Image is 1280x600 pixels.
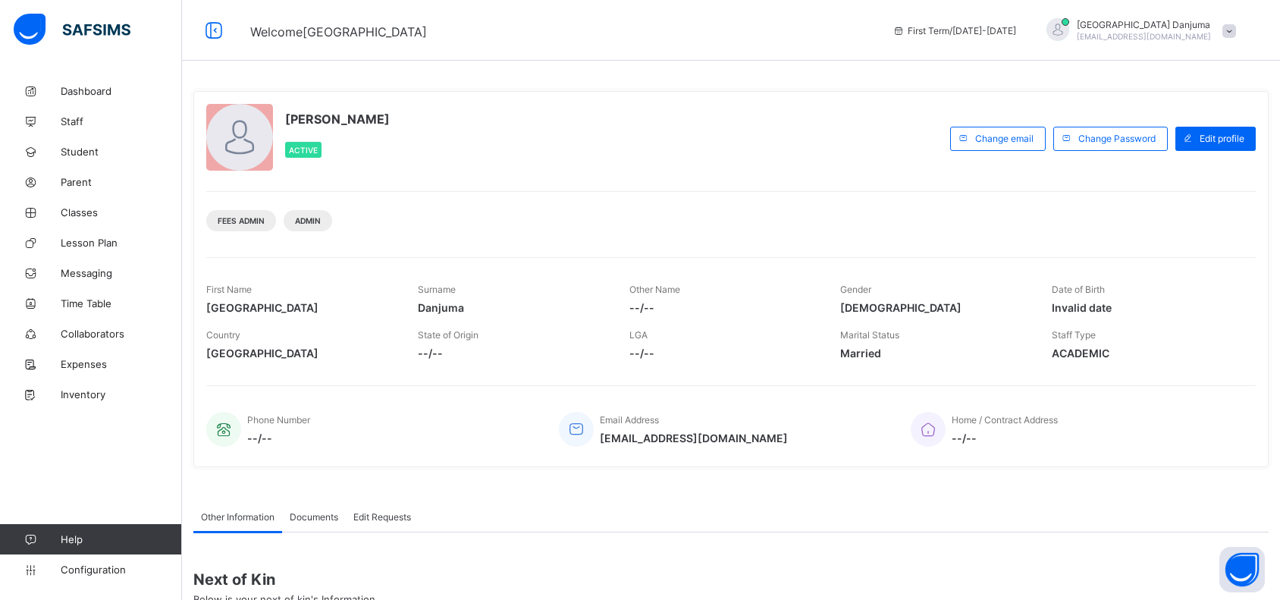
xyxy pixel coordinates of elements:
span: Parent [61,176,182,188]
span: [DEMOGRAPHIC_DATA] [840,301,1029,314]
span: Collaborators [61,328,182,340]
span: Gender [840,284,871,295]
span: Invalid date [1052,301,1241,314]
span: Edit profile [1200,133,1244,144]
span: Other Name [629,284,680,295]
span: Classes [61,206,182,218]
span: LGA [629,329,648,341]
span: --/-- [629,301,818,314]
div: IranyangDanjuma [1031,18,1244,43]
span: session/term information [893,25,1016,36]
span: Documents [290,511,338,523]
span: Phone Number [247,414,310,426]
span: Other Information [201,511,275,523]
img: safsims [14,14,130,46]
span: Active [289,146,318,155]
span: --/-- [952,432,1058,445]
span: Married [840,347,1029,360]
span: [EMAIL_ADDRESS][DOMAIN_NAME] [1077,32,1211,41]
span: --/-- [418,347,607,360]
span: Change Password [1078,133,1156,144]
span: Student [61,146,182,158]
span: Help [61,533,181,545]
span: Lesson Plan [61,237,182,249]
span: Country [206,329,240,341]
span: Expenses [61,358,182,370]
span: State of Origin [418,329,478,341]
span: Time Table [61,297,182,309]
span: [EMAIL_ADDRESS][DOMAIN_NAME] [600,432,788,445]
span: Date of Birth [1052,284,1105,295]
span: Dashboard [61,85,182,97]
span: --/-- [247,432,310,445]
span: Inventory [61,388,182,401]
span: Marital Status [840,329,899,341]
span: First Name [206,284,252,295]
span: Admin [295,216,321,225]
span: Email Address [600,414,659,426]
button: Open asap [1219,547,1265,592]
span: [PERSON_NAME] [285,112,390,127]
span: [GEOGRAPHIC_DATA] [206,301,395,314]
span: Home / Contract Address [952,414,1058,426]
span: Edit Requests [353,511,411,523]
span: Fees Admin [218,216,265,225]
span: Messaging [61,267,182,279]
span: ACADEMIC [1052,347,1241,360]
span: Danjuma [418,301,607,314]
span: Welcome [GEOGRAPHIC_DATA] [250,24,427,39]
span: --/-- [629,347,818,360]
span: Configuration [61,564,181,576]
span: [GEOGRAPHIC_DATA] [206,347,395,360]
span: [GEOGRAPHIC_DATA] Danjuma [1077,19,1211,30]
span: Staff Type [1052,329,1096,341]
span: Staff [61,115,182,127]
span: Surname [418,284,456,295]
span: Change email [975,133,1034,144]
span: Next of Kin [193,570,1269,589]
